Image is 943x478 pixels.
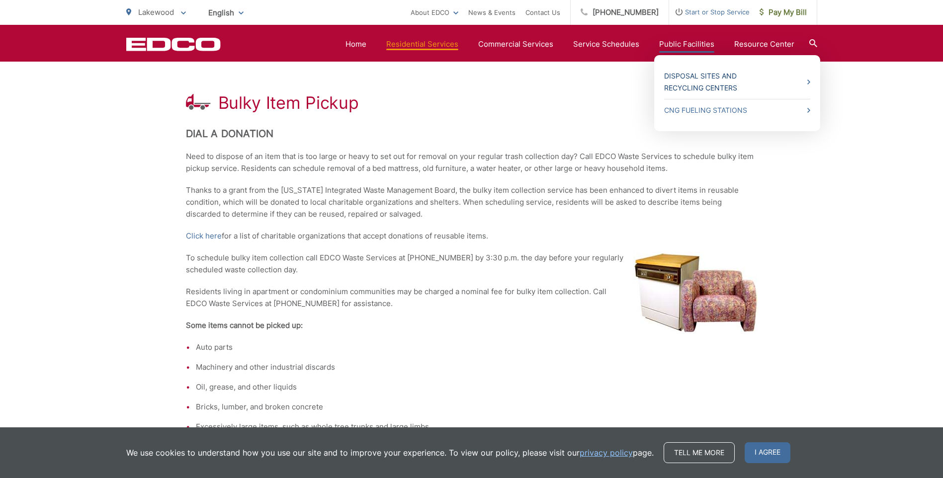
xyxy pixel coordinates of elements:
[580,447,633,459] a: privacy policy
[186,230,222,242] a: Click here
[196,401,758,413] li: Bricks, lumber, and broken concrete
[664,70,810,94] a: Disposal Sites and Recycling Centers
[196,421,758,433] li: Excessively large items, such as whole tree trunks and large limbs
[734,38,794,50] a: Resource Center
[386,38,458,50] a: Residential Services
[186,286,758,310] p: Residents living in apartment or condominium communities may be charged a nominal fee for bulky i...
[126,37,221,51] a: EDCD logo. Return to the homepage.
[664,104,810,116] a: CNG Fueling Stations
[186,230,758,242] p: for a list of charitable organizations that accept donations of reusable items.
[573,38,639,50] a: Service Schedules
[664,442,735,463] a: Tell me more
[186,184,758,220] p: Thanks to a grant from the [US_STATE] Integrated Waste Management Board, the bulky item collectio...
[196,381,758,393] li: Oil, grease, and other liquids
[345,38,366,50] a: Home
[186,252,758,276] p: To schedule bulky item collection call EDCO Waste Services at [PHONE_NUMBER] by 3:30 p.m. the day...
[525,6,560,18] a: Contact Us
[633,252,758,334] img: Bulky Items - Chair & Dishwasher
[201,4,251,21] span: English
[138,7,174,17] span: Lakewood
[126,447,654,459] p: We use cookies to understand how you use our site and to improve your experience. To view our pol...
[218,93,359,113] h1: Bulky Item Pickup
[760,6,807,18] span: Pay My Bill
[745,442,790,463] span: I agree
[478,38,553,50] a: Commercial Services
[186,320,303,330] strong: Some items cannot be picked up:
[468,6,515,18] a: News & Events
[659,38,714,50] a: Public Facilities
[196,341,758,353] li: Auto parts
[196,361,758,373] li: Machinery and other industrial discards
[411,6,458,18] a: About EDCO
[186,151,758,174] p: Need to dispose of an item that is too large or heavy to set out for removal on your regular tras...
[186,128,758,140] h2: Dial a Donation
